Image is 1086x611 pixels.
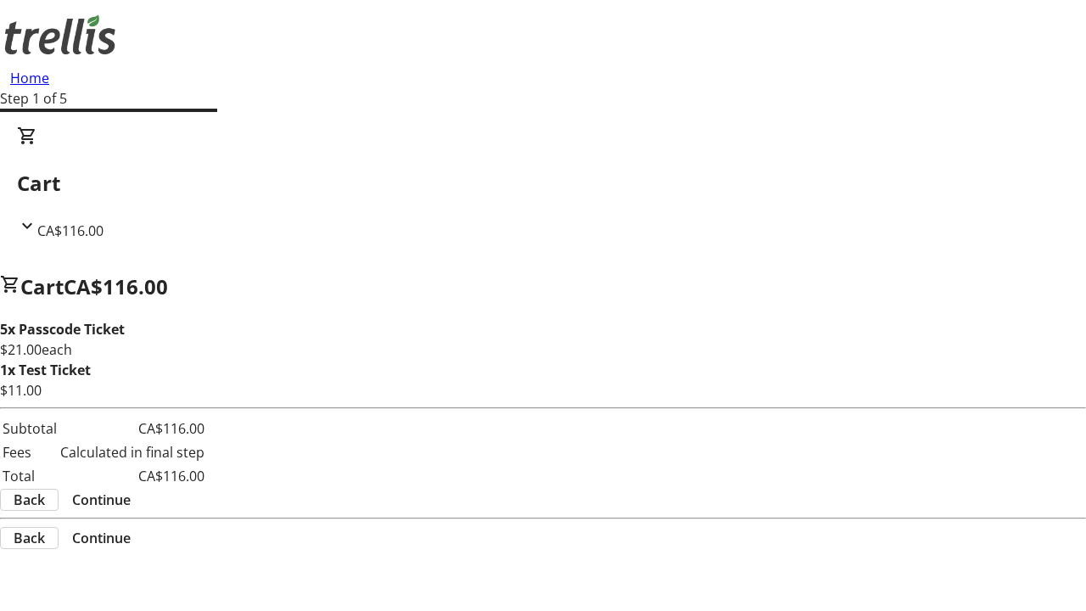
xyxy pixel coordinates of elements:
[17,126,1069,241] div: CartCA$116.00
[72,528,131,548] span: Continue
[20,272,64,300] span: Cart
[37,221,104,240] span: CA$116.00
[2,465,58,487] td: Total
[14,490,45,510] span: Back
[59,441,205,463] td: Calculated in final step
[72,490,131,510] span: Continue
[59,418,205,440] td: CA$116.00
[59,490,144,510] button: Continue
[2,441,58,463] td: Fees
[2,418,58,440] td: Subtotal
[14,528,45,548] span: Back
[17,168,1069,199] h2: Cart
[59,465,205,487] td: CA$116.00
[59,528,144,548] button: Continue
[64,272,168,300] span: CA$116.00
